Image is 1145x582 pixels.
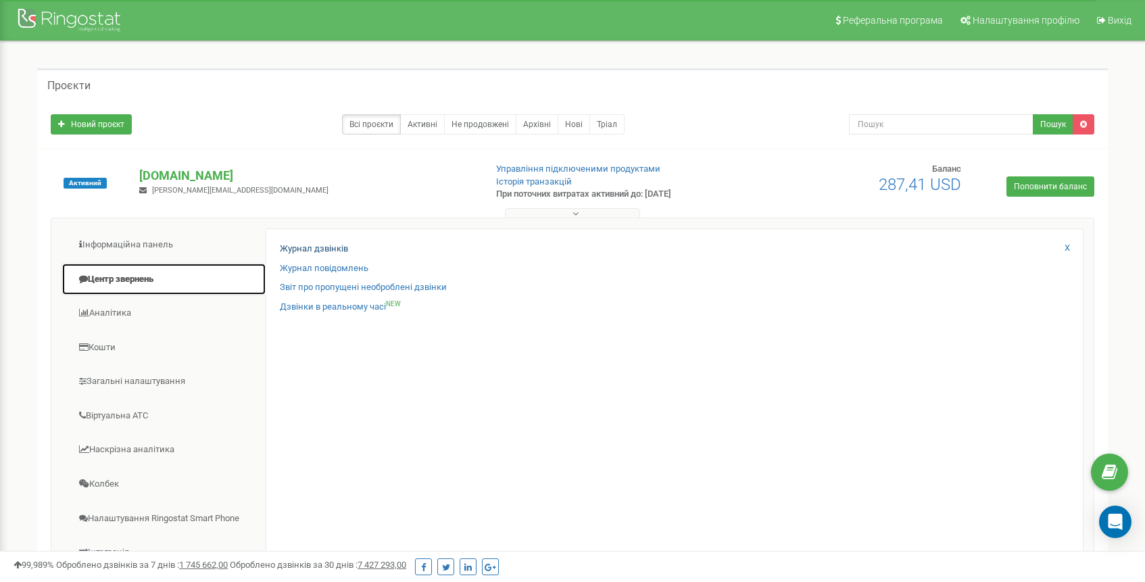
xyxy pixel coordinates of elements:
[280,301,401,314] a: Дзвінки в реальному часіNEW
[280,281,447,294] a: Звіт про пропущені необроблені дзвінки
[516,114,558,135] a: Архівні
[62,263,266,296] a: Центр звернень
[1108,15,1131,26] span: Вихід
[589,114,625,135] a: Тріал
[879,175,961,194] span: 287,41 USD
[843,15,943,26] span: Реферальна програма
[62,228,266,262] a: Інформаційна панель
[1006,176,1094,197] a: Поповнити баланс
[56,560,228,570] span: Оброблено дзвінків за 7 днів :
[400,114,445,135] a: Активні
[62,331,266,364] a: Кошти
[558,114,590,135] a: Нові
[14,560,54,570] span: 99,989%
[179,560,228,570] u: 1 745 662,00
[62,399,266,433] a: Віртуальна АТС
[230,560,406,570] span: Оброблено дзвінків за 30 днів :
[496,188,742,201] p: При поточних витратах активний до: [DATE]
[51,114,132,135] a: Новий проєкт
[64,178,107,189] span: Активний
[496,164,660,174] a: Управління підключеними продуктами
[62,502,266,535] a: Налаштування Ringostat Smart Phone
[62,433,266,466] a: Наскрізна аналітика
[358,560,406,570] u: 7 427 293,00
[1065,242,1070,255] a: X
[62,365,266,398] a: Загальні налаштування
[152,186,328,195] span: [PERSON_NAME][EMAIL_ADDRESS][DOMAIN_NAME]
[62,468,266,501] a: Колбек
[280,243,348,256] a: Журнал дзвінків
[280,262,368,275] a: Журнал повідомлень
[62,297,266,330] a: Аналiтика
[932,164,961,174] span: Баланс
[139,167,474,185] p: [DOMAIN_NAME]
[1099,506,1131,538] div: Open Intercom Messenger
[62,536,266,569] a: Інтеграція
[47,80,91,92] h5: Проєкти
[444,114,516,135] a: Не продовжені
[1033,114,1073,135] button: Пошук
[973,15,1079,26] span: Налаштування профілю
[386,300,401,308] sup: NEW
[496,176,572,187] a: Історія транзакцій
[342,114,401,135] a: Всі проєкти
[849,114,1034,135] input: Пошук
